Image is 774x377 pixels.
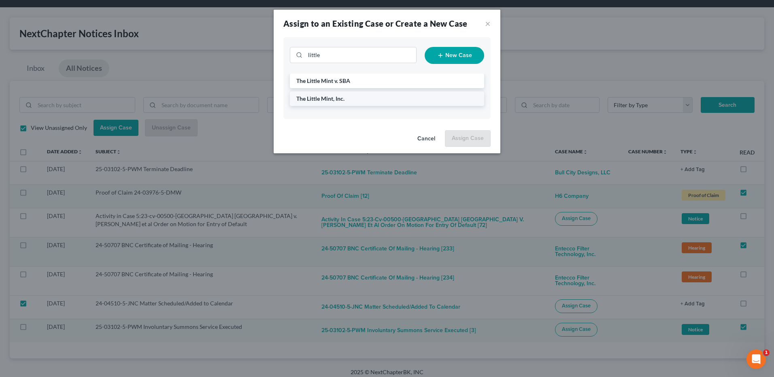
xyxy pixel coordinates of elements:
span: 1 [763,349,770,356]
input: Search Cases... [305,47,416,63]
button: Assign Case [445,130,491,147]
iframe: Intercom live chat [746,349,766,369]
button: × [485,19,491,28]
span: The Little Mint, Inc. [296,95,344,102]
strong: Assign to an Existing Case or Create a New Case [283,19,468,28]
button: New Case [425,47,484,64]
span: The Little Mint v. SBA [296,77,350,84]
button: Cancel [411,131,442,147]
